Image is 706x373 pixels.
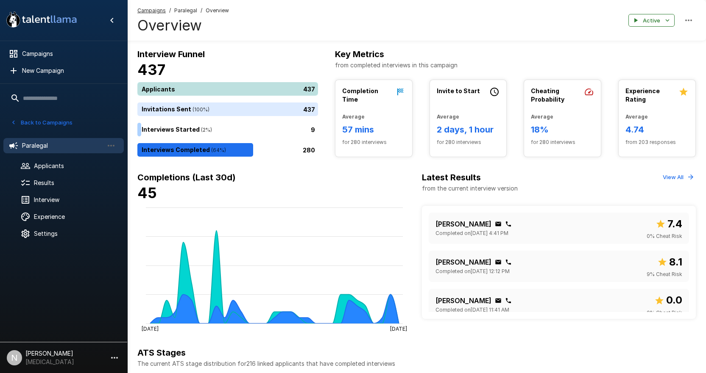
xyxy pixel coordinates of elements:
[625,87,660,103] b: Experience Rating
[495,221,502,227] div: Click to copy
[435,267,510,276] span: Completed on [DATE] 12:12 PM
[435,296,491,306] p: [PERSON_NAME]
[437,87,480,94] b: Invite to Start
[335,61,696,69] p: from completed interviews in this campaign
[201,6,202,15] span: /
[335,49,384,59] b: Key Metrics
[505,259,512,265] div: Click to copy
[137,184,157,202] b: 45
[666,294,682,306] b: 0.0
[137,17,229,34] h4: Overview
[311,125,315,134] p: 9
[654,292,682,308] span: Overall score out of 10
[174,6,197,15] span: Paralegal
[647,309,682,317] span: 0 % Cheat Risk
[342,123,405,136] h6: 57 mins
[137,7,166,14] u: Campaigns
[422,184,518,193] p: from the current interview version
[437,113,459,120] b: Average
[303,146,315,155] p: 280
[342,113,365,120] b: Average
[531,113,553,120] b: Average
[435,257,491,267] p: [PERSON_NAME]
[657,254,682,270] span: Overall score out of 10
[437,138,500,146] span: for 280 interviews
[435,219,491,229] p: [PERSON_NAME]
[647,232,682,240] span: 0 % Cheat Risk
[137,172,236,182] b: Completions (Last 30d)
[531,87,564,103] b: Cheating Probability
[169,6,171,15] span: /
[303,105,315,114] p: 437
[647,270,682,279] span: 9 % Cheat Risk
[437,123,500,136] h6: 2 days, 1 hour
[495,259,502,265] div: Click to copy
[435,306,509,314] span: Completed on [DATE] 11:41 AM
[142,325,159,332] tspan: [DATE]
[625,113,648,120] b: Average
[206,6,229,15] span: Overview
[531,138,594,146] span: for 280 interviews
[342,138,405,146] span: for 280 interviews
[531,123,594,136] h6: 18%
[435,229,508,238] span: Completed on [DATE] 4:41 PM
[495,297,502,304] div: Click to copy
[137,359,696,368] p: The current ATS stage distribution for 216 linked applicants that have completed interviews
[628,14,675,27] button: Active
[342,87,378,103] b: Completion Time
[137,348,186,358] b: ATS Stages
[625,123,689,136] h6: 4.74
[390,325,407,332] tspan: [DATE]
[625,138,689,146] span: from 203 responses
[667,218,682,230] b: 7.4
[669,256,682,268] b: 8.1
[422,172,481,182] b: Latest Results
[303,85,315,94] p: 437
[137,49,205,59] b: Interview Funnel
[661,171,696,184] button: View All
[656,216,682,232] span: Overall score out of 10
[505,221,512,227] div: Click to copy
[137,61,165,78] b: 437
[505,297,512,304] div: Click to copy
